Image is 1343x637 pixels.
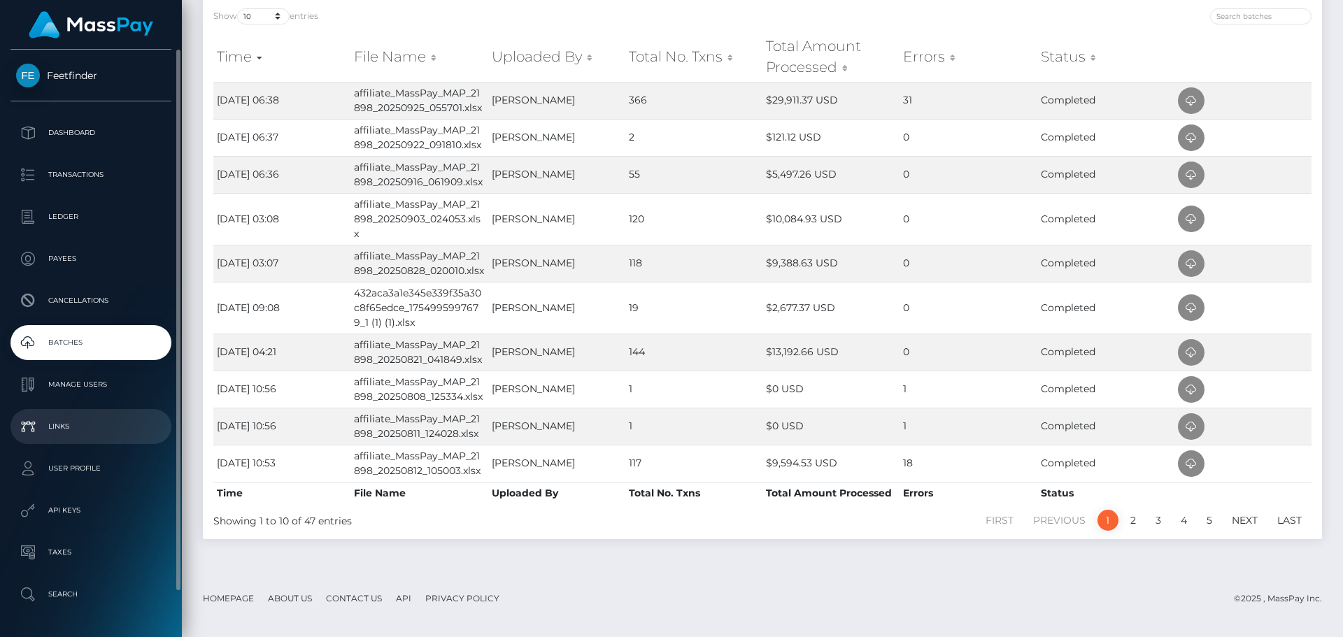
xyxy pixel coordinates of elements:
[213,445,350,482] td: [DATE] 10:53
[1037,32,1174,82] th: Status: activate to sort column ascending
[900,82,1037,119] td: 31
[900,371,1037,408] td: 1
[10,577,171,612] a: Search
[420,587,505,609] a: Privacy Policy
[625,82,762,119] td: 366
[10,69,171,82] span: Feetfinder
[900,32,1037,82] th: Errors: activate to sort column ascending
[488,334,625,371] td: [PERSON_NAME]
[16,542,166,563] p: Taxes
[900,482,1037,504] th: Errors
[1037,445,1174,482] td: Completed
[1210,8,1312,24] input: Search batches
[16,458,166,479] p: User Profile
[10,493,171,528] a: API Keys
[762,245,900,282] td: $9,388.63 USD
[213,8,318,24] label: Show entries
[10,451,171,486] a: User Profile
[1199,510,1220,531] a: 5
[1037,371,1174,408] td: Completed
[350,282,488,334] td: 432aca3a1e345e339f35a30c8f65edce_1754995997679_1 (1) (1).xlsx
[625,371,762,408] td: 1
[350,371,488,408] td: affiliate_MassPay_MAP_21898_20250808_125334.xlsx
[10,241,171,276] a: Payees
[900,282,1037,334] td: 0
[1037,334,1174,371] td: Completed
[16,584,166,605] p: Search
[213,482,350,504] th: Time
[213,408,350,445] td: [DATE] 10:56
[16,164,166,185] p: Transactions
[625,282,762,334] td: 19
[1224,510,1265,531] a: Next
[762,445,900,482] td: $9,594.53 USD
[213,334,350,371] td: [DATE] 04:21
[900,334,1037,371] td: 0
[1037,282,1174,334] td: Completed
[488,445,625,482] td: [PERSON_NAME]
[1123,510,1144,531] a: 2
[350,32,488,82] th: File Name: activate to sort column ascending
[350,193,488,245] td: affiliate_MassPay_MAP_21898_20250903_024053.xlsx
[1148,510,1169,531] a: 3
[350,445,488,482] td: affiliate_MassPay_MAP_21898_20250812_105003.xlsx
[488,32,625,82] th: Uploaded By: activate to sort column ascending
[213,119,350,156] td: [DATE] 06:37
[16,122,166,143] p: Dashboard
[1037,82,1174,119] td: Completed
[16,206,166,227] p: Ledger
[390,587,417,609] a: API
[900,445,1037,482] td: 18
[1037,245,1174,282] td: Completed
[762,282,900,334] td: $2,677.37 USD
[762,371,900,408] td: $0 USD
[488,408,625,445] td: [PERSON_NAME]
[16,416,166,437] p: Links
[213,156,350,193] td: [DATE] 06:36
[488,82,625,119] td: [PERSON_NAME]
[900,193,1037,245] td: 0
[213,32,350,82] th: Time: activate to sort column ascending
[625,445,762,482] td: 117
[262,587,318,609] a: About Us
[213,371,350,408] td: [DATE] 10:56
[213,508,659,529] div: Showing 1 to 10 of 47 entries
[16,64,40,87] img: Feetfinder
[488,193,625,245] td: [PERSON_NAME]
[488,119,625,156] td: [PERSON_NAME]
[10,409,171,444] a: Links
[350,156,488,193] td: affiliate_MassPay_MAP_21898_20250916_061909.xlsx
[762,32,900,82] th: Total Amount Processed: activate to sort column ascending
[1270,510,1309,531] a: Last
[350,408,488,445] td: affiliate_MassPay_MAP_21898_20250811_124028.xlsx
[350,82,488,119] td: affiliate_MassPay_MAP_21898_20250925_055701.xlsx
[900,119,1037,156] td: 0
[488,156,625,193] td: [PERSON_NAME]
[625,408,762,445] td: 1
[1037,482,1174,504] th: Status
[900,408,1037,445] td: 1
[237,8,290,24] select: Showentries
[625,156,762,193] td: 55
[488,371,625,408] td: [PERSON_NAME]
[10,367,171,402] a: Manage Users
[1037,119,1174,156] td: Completed
[213,193,350,245] td: [DATE] 03:08
[625,193,762,245] td: 120
[16,500,166,521] p: API Keys
[762,482,900,504] th: Total Amount Processed
[1173,510,1195,531] a: 4
[350,245,488,282] td: affiliate_MassPay_MAP_21898_20250828_020010.xlsx
[900,156,1037,193] td: 0
[625,334,762,371] td: 144
[1037,193,1174,245] td: Completed
[350,482,488,504] th: File Name
[10,535,171,570] a: Taxes
[1037,408,1174,445] td: Completed
[625,32,762,82] th: Total No. Txns: activate to sort column ascending
[197,587,260,609] a: Homepage
[625,119,762,156] td: 2
[16,374,166,395] p: Manage Users
[213,82,350,119] td: [DATE] 06:38
[10,283,171,318] a: Cancellations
